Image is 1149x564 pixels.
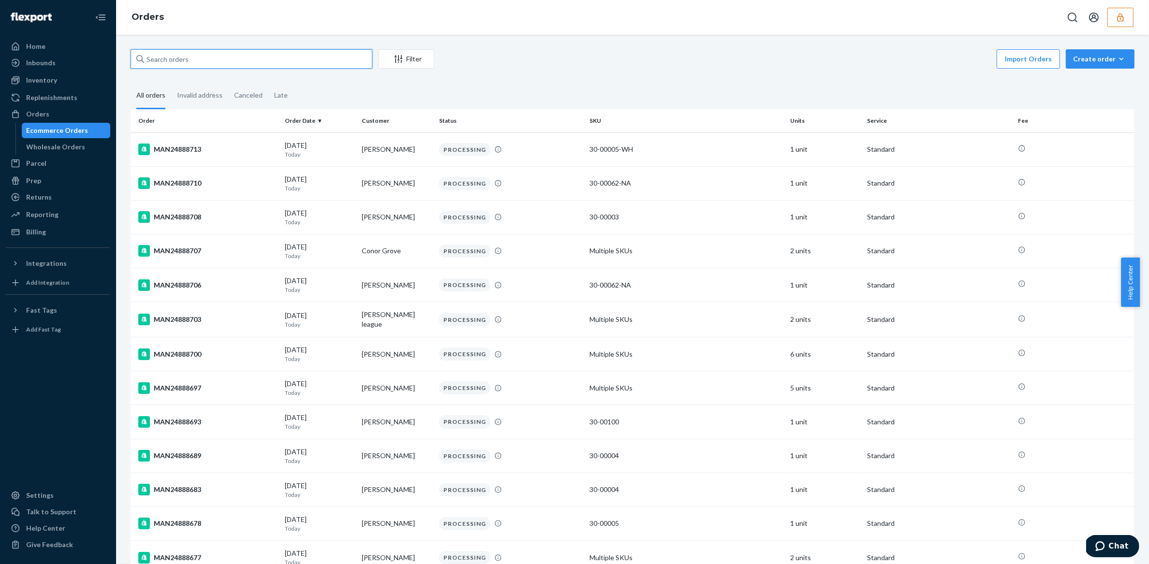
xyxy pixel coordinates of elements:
[138,416,277,428] div: MAN24888693
[6,537,110,552] button: Give Feedback
[589,519,782,528] div: 30-00005
[1084,8,1104,27] button: Open account menu
[589,212,782,222] div: 30-00003
[6,488,110,503] a: Settings
[586,337,786,371] td: Multiple SKUs
[285,389,354,397] p: Today
[285,320,354,329] p: Today
[285,447,354,465] div: [DATE]
[138,382,277,394] div: MAN24888697
[1066,49,1134,69] button: Create order
[26,58,56,68] div: Inbounds
[138,144,277,155] div: MAN24888713
[6,275,110,290] a: Add Integration
[358,506,435,540] td: [PERSON_NAME]
[6,303,110,318] button: Fast Tags
[379,54,434,64] div: Filter
[435,109,586,132] th: Status
[1073,54,1127,64] div: Create order
[274,83,288,108] div: Late
[26,227,46,237] div: Billing
[786,234,863,268] td: 2 units
[358,473,435,506] td: [PERSON_NAME]
[285,218,354,226] p: Today
[285,208,354,226] div: [DATE]
[786,268,863,302] td: 1 unit
[285,174,354,192] div: [DATE]
[26,75,57,85] div: Inventory
[26,42,45,51] div: Home
[6,39,110,54] a: Home
[285,524,354,533] p: Today
[868,553,1010,563] p: Standard
[132,12,164,22] a: Orders
[589,178,782,188] div: 30-00062-NA
[868,212,1010,222] p: Standard
[868,280,1010,290] p: Standard
[358,166,435,200] td: [PERSON_NAME]
[138,211,277,223] div: MAN24888708
[868,246,1010,256] p: Standard
[138,552,277,564] div: MAN24888677
[589,451,782,461] div: 30-00004
[285,311,354,329] div: [DATE]
[26,210,59,219] div: Reporting
[868,451,1010,461] p: Standard
[91,8,110,27] button: Close Navigation
[285,413,354,431] div: [DATE]
[786,109,863,132] th: Units
[285,457,354,465] p: Today
[6,521,110,536] a: Help Center
[26,507,76,517] div: Talk to Support
[358,337,435,371] td: [PERSON_NAME]
[6,106,110,122] a: Orders
[589,485,782,494] div: 30-00004
[439,551,490,564] div: PROCESSING
[586,371,786,405] td: Multiple SKUs
[6,322,110,337] a: Add Fast Tag
[285,252,354,260] p: Today
[358,405,435,439] td: [PERSON_NAME]
[281,109,358,132] th: Order Date
[27,126,88,135] div: Ecommerce Orders
[6,90,110,105] a: Replenishments
[868,145,1010,154] p: Standard
[138,484,277,495] div: MAN24888683
[6,224,110,240] a: Billing
[138,348,277,360] div: MAN24888700
[1121,258,1140,307] button: Help Center
[26,325,61,333] div: Add Fast Tag
[439,517,490,530] div: PROCESSING
[378,49,434,69] button: Filter
[439,483,490,496] div: PROCESSING
[586,234,786,268] td: Multiple SKUs
[358,371,435,405] td: [PERSON_NAME]
[6,189,110,205] a: Returns
[6,256,110,271] button: Integrations
[786,200,863,234] td: 1 unit
[786,132,863,166] td: 1 unit
[786,371,863,405] td: 5 units
[786,439,863,473] td: 1 unit
[362,116,431,125] div: Customer
[285,141,354,159] div: [DATE]
[1014,109,1134,132] th: Fee
[11,13,52,22] img: Flexport logo
[358,439,435,473] td: [PERSON_NAME]
[285,150,354,159] p: Today
[786,473,863,506] td: 1 unit
[131,109,281,132] th: Order
[358,302,435,337] td: [PERSON_NAME] league
[439,177,490,190] div: PROCESSING
[285,515,354,533] div: [DATE]
[26,93,77,102] div: Replenishments
[177,83,222,108] div: Invalid address
[26,278,69,287] div: Add Integration
[26,259,67,268] div: Integrations
[439,143,490,156] div: PROCESSING
[285,355,354,363] p: Today
[26,192,52,202] div: Returns
[26,491,54,500] div: Settings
